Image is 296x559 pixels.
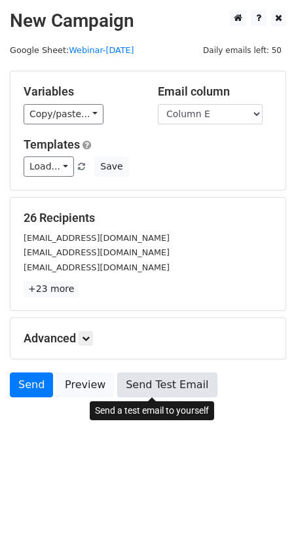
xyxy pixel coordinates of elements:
h5: Advanced [24,331,272,346]
iframe: Chat Widget [231,496,296,559]
a: Copy/paste... [24,104,103,124]
a: +23 more [24,281,79,297]
div: Send a test email to yourself [90,401,214,420]
button: Save [94,156,128,177]
small: Google Sheet: [10,45,134,55]
a: Load... [24,156,74,177]
a: Daily emails left: 50 [198,45,286,55]
small: [EMAIL_ADDRESS][DOMAIN_NAME] [24,262,170,272]
h5: Variables [24,84,138,99]
h5: Email column [158,84,272,99]
small: [EMAIL_ADDRESS][DOMAIN_NAME] [24,247,170,257]
a: Webinar-[DATE] [69,45,134,55]
h2: New Campaign [10,10,286,32]
a: Preview [56,372,114,397]
small: [EMAIL_ADDRESS][DOMAIN_NAME] [24,233,170,243]
a: Send [10,372,53,397]
a: Send Test Email [117,372,217,397]
span: Daily emails left: 50 [198,43,286,58]
a: Templates [24,137,80,151]
h5: 26 Recipients [24,211,272,225]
